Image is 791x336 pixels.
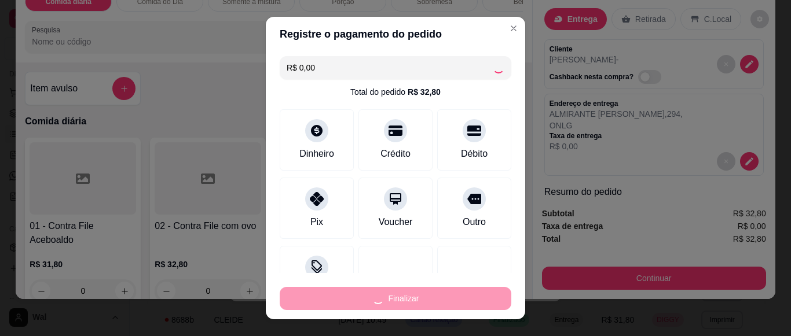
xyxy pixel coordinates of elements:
[408,86,441,98] div: R$ 32,80
[310,215,323,229] div: Pix
[299,147,334,161] div: Dinheiro
[350,86,441,98] div: Total do pedido
[504,19,523,38] button: Close
[380,147,411,161] div: Crédito
[493,62,504,73] div: Loading
[379,215,413,229] div: Voucher
[266,17,525,51] header: Registre o pagamento do pedido
[463,215,486,229] div: Outro
[461,147,488,161] div: Débito
[287,56,493,79] input: Ex.: hambúrguer de cordeiro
